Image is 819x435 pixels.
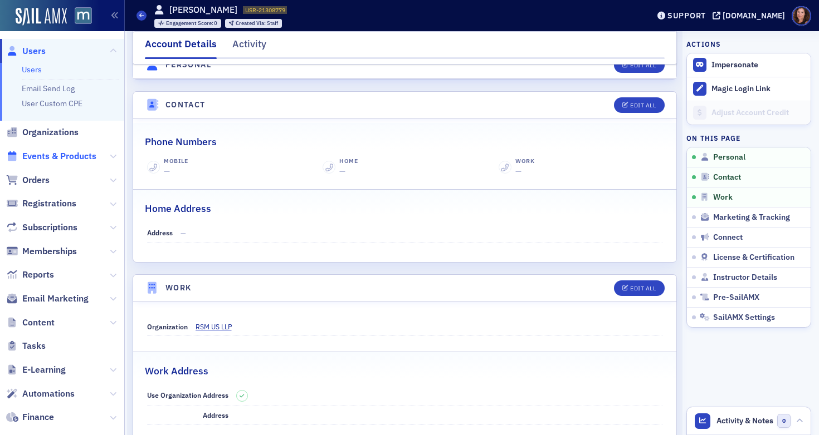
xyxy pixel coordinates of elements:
[145,135,217,149] h2: Phone Numbers
[614,97,664,113] button: Edit All
[630,62,656,68] div: Edit All
[22,45,46,57] span: Users
[22,411,54,423] span: Finance
[147,322,188,331] span: Organization
[147,228,173,237] span: Address
[711,60,758,70] button: Impersonate
[22,340,46,352] span: Tasks
[6,174,50,186] a: Orders
[22,388,75,400] span: Automations
[22,65,42,75] a: Users
[67,7,92,26] a: View Homepage
[713,12,789,19] button: [DOMAIN_NAME]
[165,282,192,294] h4: Work
[154,19,222,28] div: Engagement Score: 0
[6,45,46,57] a: Users
[165,99,206,111] h4: Contact
[22,197,76,210] span: Registrations
[687,101,811,125] a: Adjust Account Credit
[145,201,211,216] h2: Home Address
[711,108,805,118] div: Adjust Account Credit
[630,285,656,291] div: Edit All
[6,293,89,305] a: Email Marketing
[6,317,55,329] a: Content
[166,21,218,27] div: 0
[22,293,89,305] span: Email Marketing
[196,322,297,332] span: RSM US LLP
[6,411,54,423] a: Finance
[22,245,77,258] span: Memberships
[22,150,96,162] span: Events & Products
[164,157,188,166] div: Mobile
[713,273,777,283] span: Instructor Details
[515,157,535,166] div: Work
[614,57,664,73] button: Edit All
[711,84,805,94] div: Magic Login Link
[6,197,76,210] a: Registrations
[147,390,228,399] span: Use Organization Address
[339,166,345,176] span: —
[22,269,54,281] span: Reports
[723,11,785,21] div: [DOMAIN_NAME]
[614,280,664,296] button: Edit All
[232,37,266,57] div: Activity
[713,152,745,162] span: Personal
[145,364,208,378] h2: Work Address
[713,192,733,202] span: Work
[713,172,741,182] span: Contact
[777,414,791,428] span: 0
[686,133,811,143] h4: On this page
[713,233,743,243] span: Connect
[792,6,811,26] span: Profile
[515,166,521,176] span: —
[630,102,656,108] div: Edit All
[713,313,775,323] span: SailAMX Settings
[225,19,282,28] div: Created Via: Staff
[181,228,186,237] span: —
[22,83,75,93] a: Email Send Log
[22,317,55,329] span: Content
[22,174,50,186] span: Orders
[22,221,77,234] span: Subscriptions
[713,253,794,263] span: License & Certification
[686,39,721,49] h4: Actions
[667,11,706,21] div: Support
[6,340,46,352] a: Tasks
[6,150,96,162] a: Events & Products
[145,37,217,59] div: Account Details
[22,364,66,376] span: E-Learning
[164,166,170,176] span: —
[236,21,278,27] div: Staff
[6,269,54,281] a: Reports
[16,8,67,26] img: SailAMX
[6,126,79,139] a: Organizations
[22,126,79,139] span: Organizations
[236,19,267,27] span: Created Via :
[687,77,811,101] button: Magic Login Link
[169,4,237,16] h1: [PERSON_NAME]
[22,98,82,108] a: User Custom CPE
[6,245,77,258] a: Memberships
[713,212,790,223] span: Marketing & Tracking
[75,7,92,24] img: SailAMX
[203,411,228,419] span: Address
[6,388,75,400] a: Automations
[196,322,305,332] a: RSM US LLP
[713,293,759,303] span: Pre-SailAMX
[166,19,214,27] span: Engagement Score :
[6,364,66,376] a: E-Learning
[716,415,773,427] span: Activity & Notes
[165,59,211,71] h4: Personal
[339,157,358,166] div: Home
[6,221,77,234] a: Subscriptions
[245,6,285,14] span: USR-21308779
